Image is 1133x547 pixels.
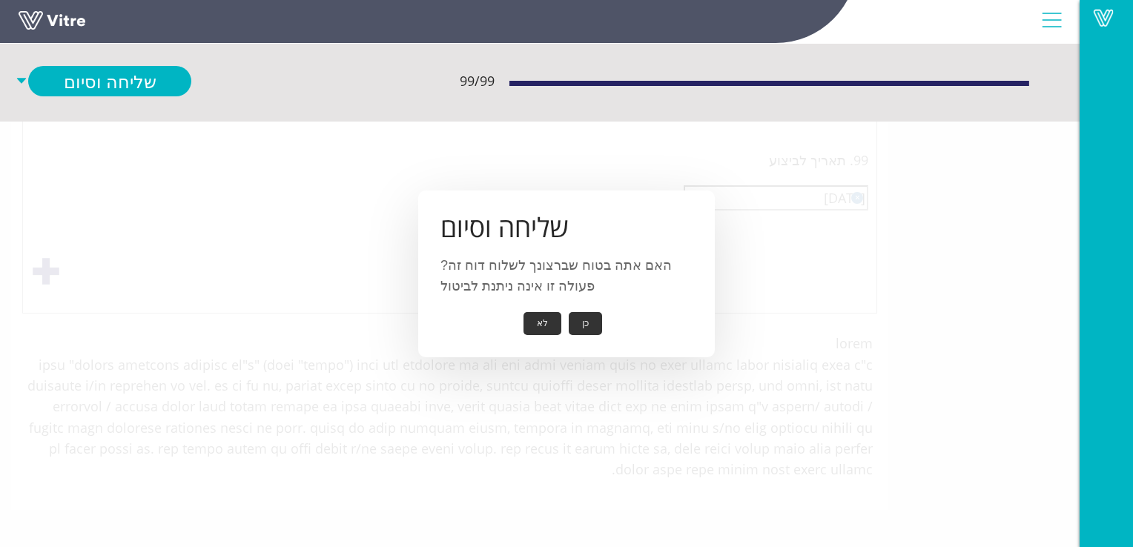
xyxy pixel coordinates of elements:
button: כן [569,312,602,335]
span: caret-down [15,66,28,96]
h1: שליחה וסיום [440,213,693,242]
a: שליחה וסיום [28,66,191,96]
span: 99 / 99 [460,70,495,91]
button: לא [523,312,561,335]
div: האם אתה בטוח שברצונך לשלוח דוח זה? פעולה זו אינה ניתנת לביטול [418,190,715,357]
